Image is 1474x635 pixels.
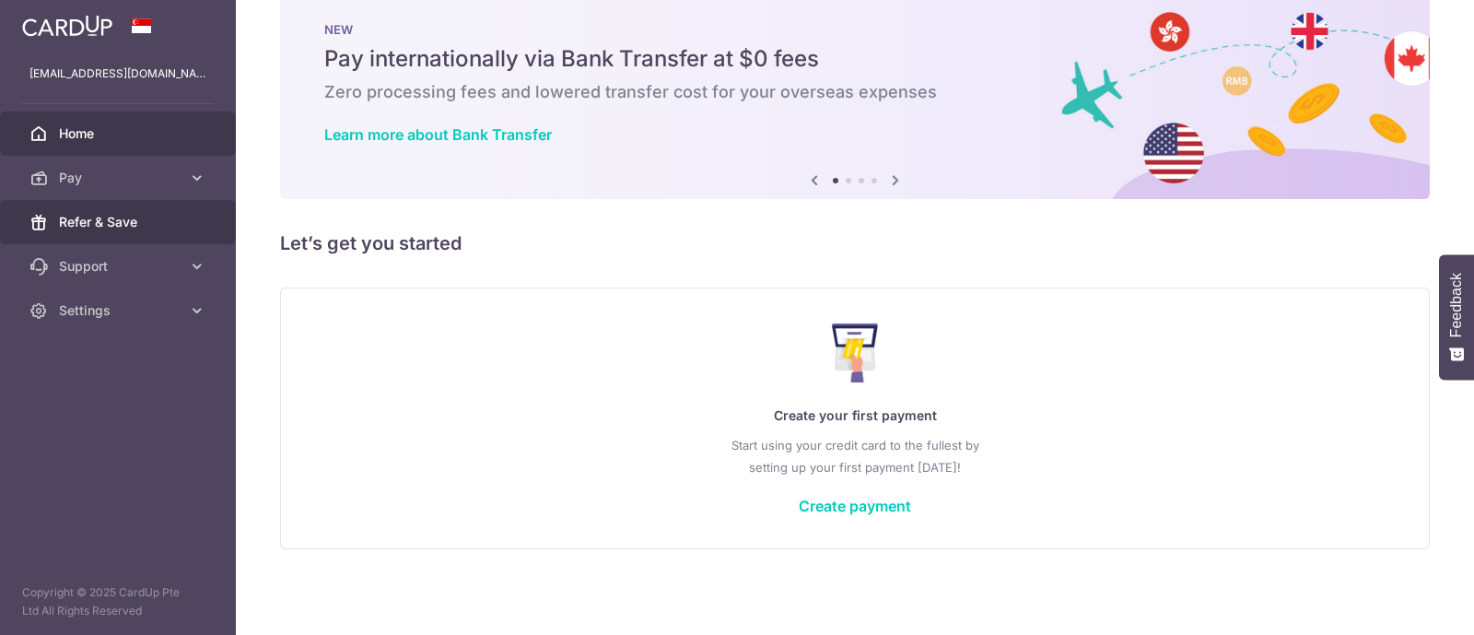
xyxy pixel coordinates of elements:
[59,124,181,143] span: Home
[324,81,1386,103] h6: Zero processing fees and lowered transfer cost for your overseas expenses
[22,15,112,37] img: CardUp
[1439,254,1474,380] button: Feedback - Show survey
[832,323,879,382] img: Make Payment
[41,13,79,29] span: Help
[29,65,206,83] p: [EMAIL_ADDRESS][DOMAIN_NAME]
[59,257,181,276] span: Support
[59,169,181,187] span: Pay
[324,44,1386,74] h5: Pay internationally via Bank Transfer at $0 fees
[59,301,181,320] span: Settings
[59,213,181,231] span: Refer & Save
[799,497,911,515] a: Create payment
[280,229,1430,258] h5: Let’s get you started
[1448,273,1465,337] span: Feedback
[324,22,1386,37] p: NEW
[324,125,552,144] a: Learn more about Bank Transfer
[318,434,1392,478] p: Start using your credit card to the fullest by setting up your first payment [DATE]!
[318,405,1392,427] p: Create your first payment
